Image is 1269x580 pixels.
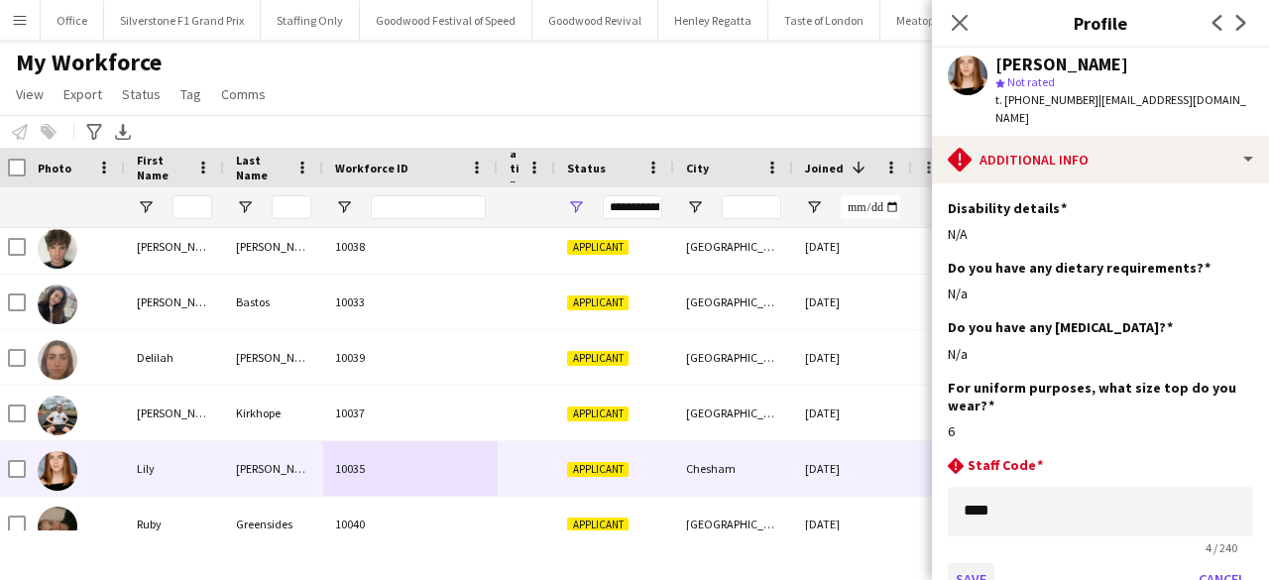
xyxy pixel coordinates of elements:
div: [DATE] [793,441,912,496]
div: Chesham [674,441,793,496]
div: [DATE] [793,330,912,385]
div: 10038 [323,219,498,274]
div: [DATE] [793,275,912,329]
span: Rating [510,131,519,205]
div: 10033 [323,275,498,329]
span: Workforce ID [335,161,408,175]
button: Open Filter Menu [137,198,155,216]
span: My Workforce [16,48,162,77]
div: [PERSON_NAME] [995,56,1128,73]
img: Ruby Greensides [38,507,77,546]
span: Comms [221,85,266,103]
div: [GEOGRAPHIC_DATA] [674,219,793,274]
div: [PERSON_NAME] [125,219,224,274]
button: Open Filter Menu [335,198,353,216]
div: [GEOGRAPHIC_DATA] [674,330,793,385]
button: Office [41,1,104,40]
div: [DATE] [793,497,912,551]
img: Delilah Creasey [38,340,77,380]
button: Open Filter Menu [236,198,254,216]
h3: Staff Code [968,456,1043,474]
div: Delilah [125,330,224,385]
app-action-btn: Export XLSX [111,120,135,144]
span: Not rated [1007,74,1055,89]
button: Henley Regatta [658,1,768,40]
span: Applicant [567,295,629,310]
span: Status [567,161,606,175]
div: 10040 [323,497,498,551]
span: Tag [180,85,201,103]
a: Status [114,81,169,107]
div: N/a [948,285,1253,302]
div: Kirkhope [224,386,323,440]
div: [PERSON_NAME] [125,386,224,440]
span: Applicant [567,240,629,255]
div: [GEOGRAPHIC_DATA] [674,386,793,440]
a: View [8,81,52,107]
span: 4 / 240 [1190,540,1253,555]
span: Applicant [567,351,629,366]
div: [PERSON_NAME] [224,330,323,385]
span: Status [122,85,161,103]
div: 10035 [323,441,498,496]
span: Joined [805,161,844,175]
div: N/a [948,345,1253,363]
div: [PERSON_NAME] [224,441,323,496]
div: N/A [948,225,1253,243]
div: Bastos [224,275,323,329]
div: [PERSON_NAME] [224,219,323,274]
h3: Profile [932,10,1269,36]
img: Alexander Burch [38,229,77,269]
input: Last Name Filter Input [272,195,311,219]
h3: Disability details [948,199,1067,217]
input: Workforce ID Filter Input [371,195,486,219]
button: Silverstone F1 Grand Prix [104,1,261,40]
img: James Kirkhope [38,396,77,435]
input: First Name Filter Input [173,195,212,219]
h3: Do you have any dietary requirements? [948,259,1211,277]
img: Lily Phelps [38,451,77,491]
div: 6 [948,422,1253,440]
div: [GEOGRAPHIC_DATA] [674,275,793,329]
h3: For uniform purposes, what size top do you wear? [948,379,1237,414]
span: Applicant [567,518,629,532]
img: Barbara Bastos [38,285,77,324]
div: [DATE] [793,219,912,274]
button: Open Filter Menu [686,198,704,216]
div: [GEOGRAPHIC_DATA] [674,497,793,551]
button: Open Filter Menu [805,198,823,216]
a: Export [56,81,110,107]
a: Tag [173,81,209,107]
div: Lily [125,441,224,496]
input: Joined Filter Input [841,195,900,219]
span: City [686,161,709,175]
button: Open Filter Menu [567,198,585,216]
span: Applicant [567,406,629,421]
div: Additional info [932,136,1269,183]
h3: Do you have any [MEDICAL_DATA]? [948,318,1173,336]
span: | [EMAIL_ADDRESS][DOMAIN_NAME] [995,92,1246,125]
span: First Name [137,153,188,182]
app-action-btn: Advanced filters [82,120,106,144]
input: City Filter Input [722,195,781,219]
div: Ruby [125,497,224,551]
span: View [16,85,44,103]
button: Goodwood Revival [532,1,658,40]
div: [DATE] [793,386,912,440]
span: Applicant [567,462,629,477]
div: Greensides [224,497,323,551]
button: Taste of London [768,1,880,40]
button: Staffing Only [261,1,360,40]
button: Goodwood Festival of Speed [360,1,532,40]
button: Meatopia [880,1,961,40]
div: [PERSON_NAME] [125,275,224,329]
span: Photo [38,161,71,175]
span: Export [63,85,102,103]
div: 10039 [323,330,498,385]
span: t. [PHONE_NUMBER] [995,92,1098,107]
div: 10037 [323,386,498,440]
span: Last Name [236,153,288,182]
a: Comms [213,81,274,107]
